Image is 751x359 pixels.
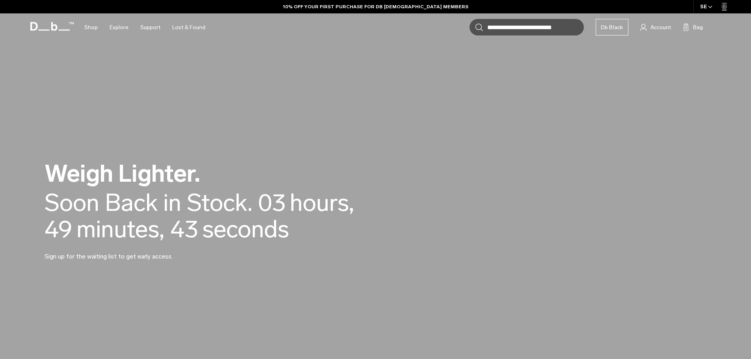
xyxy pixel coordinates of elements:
span: 43 [170,216,198,242]
span: , [159,215,164,244]
p: Sign up for the waiting list to get early access. [45,242,234,261]
span: 03 [258,190,286,216]
nav: Main Navigation [78,13,211,41]
span: 49 [45,216,73,242]
a: Account [640,22,671,32]
span: seconds [202,216,289,242]
a: Shop [84,13,98,41]
div: Soon Back in Stock. [45,190,252,216]
span: Account [650,23,671,32]
span: hours, [290,190,354,216]
a: Explore [110,13,129,41]
a: Support [140,13,160,41]
span: Bag [693,23,703,32]
a: Db Black [596,19,628,35]
a: 10% OFF YOUR FIRST PURCHASE FOR DB [DEMOGRAPHIC_DATA] MEMBERS [283,3,468,10]
span: minutes [76,216,164,242]
h2: Weigh Lighter. [45,162,399,186]
button: Bag [683,22,703,32]
a: Lost & Found [172,13,205,41]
